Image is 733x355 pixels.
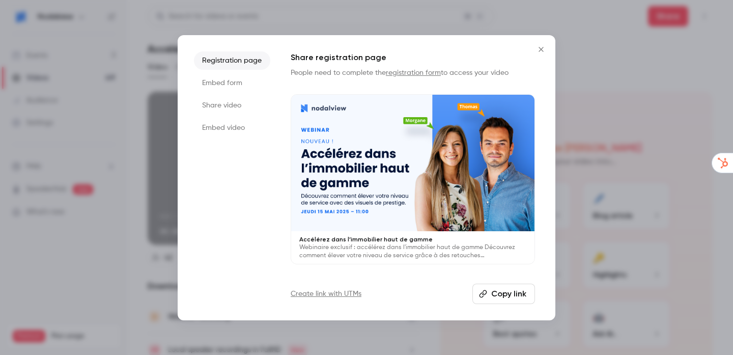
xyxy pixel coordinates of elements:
h1: Share registration page [291,51,535,64]
a: Accélérez dans l’immobilier haut de gammeWebinaire exclusif : accélérez dans l'immobilier haut de... [291,94,535,265]
a: registration form [386,69,441,76]
button: Copy link [472,284,535,304]
li: Share video [194,96,270,115]
button: Close [531,39,551,60]
li: Embed form [194,74,270,92]
a: Create link with UTMs [291,289,361,299]
p: Webinaire exclusif : accélérez dans l'immobilier haut de gamme Découvrez comment élever votre niv... [299,243,526,260]
li: Embed video [194,119,270,137]
p: People need to complete the to access your video [291,68,535,78]
li: Registration page [194,51,270,70]
p: Accélérez dans l’immobilier haut de gamme [299,235,526,243]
